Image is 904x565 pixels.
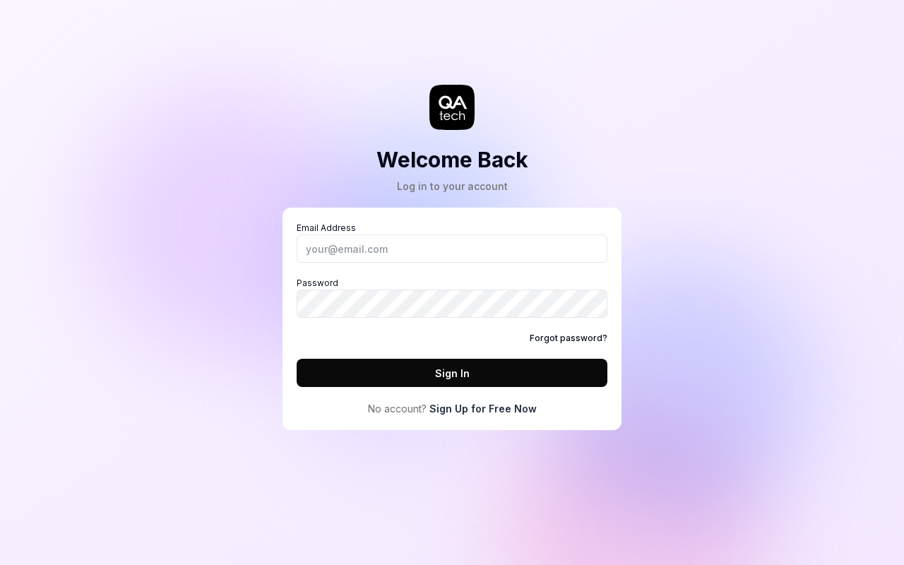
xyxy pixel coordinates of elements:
label: Password [297,277,607,318]
input: Password [297,290,607,318]
a: Sign Up for Free Now [429,401,537,416]
button: Sign In [297,359,607,387]
h2: Welcome Back [376,144,528,176]
input: Email Address [297,234,607,263]
label: Email Address [297,222,607,263]
a: Forgot password? [530,332,607,345]
span: No account? [368,401,427,416]
div: Log in to your account [376,179,528,194]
